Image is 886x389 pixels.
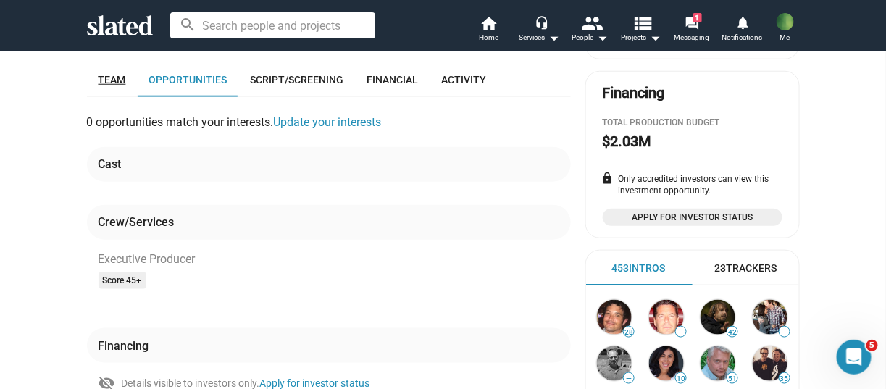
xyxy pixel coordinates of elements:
[367,74,419,85] span: Financial
[717,14,768,46] a: Notifications
[170,12,375,38] input: Search people and projects
[274,115,382,129] a: Update your interests
[612,262,666,275] div: 453 Intros
[674,29,709,46] span: Messaging
[430,62,498,97] a: Activity
[480,14,498,32] mat-icon: home
[597,346,632,381] img: Bob Frank
[519,29,560,46] div: Services
[442,74,487,85] span: Activity
[464,14,514,46] a: Home
[624,375,634,382] span: —
[727,328,737,337] span: 42
[646,29,664,46] mat-icon: arrow_drop_down
[701,346,735,381] img: Craig Perry
[99,338,149,354] div: Financing
[546,29,563,46] mat-icon: arrow_drop_down
[616,14,666,46] button: Projects
[701,300,735,335] img: Alexandre Aja
[621,29,661,46] span: Projects
[581,12,602,33] mat-icon: people
[666,14,717,46] a: 1Messaging
[260,377,370,389] a: Apply for investor status
[676,375,686,383] span: 10
[565,14,616,46] button: People
[514,14,565,46] button: Services
[649,300,684,335] img: Alex Drosin
[685,16,698,30] mat-icon: forum
[727,375,737,383] span: 51
[780,328,790,336] span: —
[87,114,571,147] div: 0 opportunities match your interests.
[594,29,611,46] mat-icon: arrow_drop_down
[149,74,227,85] span: Opportunities
[753,300,787,335] img: Ann I...
[138,62,239,97] a: Opportunities
[866,340,878,351] span: 5
[99,251,196,267] span: Executive Producer
[715,262,777,275] div: 23 Trackers
[99,214,175,230] div: Crew/Services
[356,62,430,97] a: Financial
[535,16,548,29] mat-icon: headset_mic
[735,15,749,29] mat-icon: notifications
[87,62,138,97] a: Team
[99,74,126,85] span: Team
[649,346,684,381] img: Cynthia B...
[768,10,803,48] button: Alison LongMe
[603,83,665,103] div: Financing
[722,29,763,46] span: Notifications
[99,156,122,172] div: Cast
[632,12,653,33] mat-icon: view_list
[611,210,774,225] span: Apply for Investor Status
[780,375,790,383] span: 35
[239,62,356,97] a: Script/Screening
[693,13,702,22] span: 1
[572,29,609,46] div: People
[837,340,872,375] iframe: Intercom live chat
[99,272,146,290] mat-chip: Score 45+
[603,117,782,129] div: Total Production budget
[676,328,686,336] span: —
[603,174,782,197] div: Only accredited investors can view this investment opportunity.
[624,328,634,337] span: 28
[601,172,614,185] mat-icon: lock
[603,132,651,151] h2: $2.03M
[603,209,782,226] a: Apply for Investor Status
[597,300,632,335] img: brian mercer
[780,29,790,46] span: Me
[251,74,344,85] span: Script/Screening
[777,13,794,30] img: Alison Long
[753,346,787,381] img: Elliott Michael S...
[479,29,498,46] span: Home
